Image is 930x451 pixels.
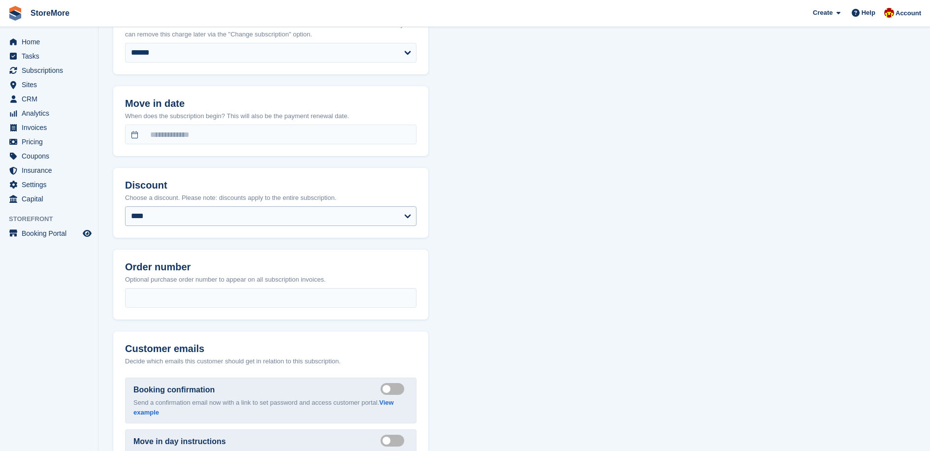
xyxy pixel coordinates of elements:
a: menu [5,226,93,240]
img: stora-icon-8386f47178a22dfd0bd8f6a31ec36ba5ce8667c1dd55bd0f319d3a0aa187defe.svg [8,6,23,21]
label: Send booking confirmation email [381,388,408,389]
span: Help [862,8,875,18]
a: menu [5,35,93,49]
a: menu [5,92,93,106]
span: Coupons [22,149,81,163]
a: menu [5,192,93,206]
span: Storefront [9,214,98,224]
a: menu [5,121,93,134]
h2: Customer emails [125,343,417,354]
a: menu [5,106,93,120]
span: Tasks [22,49,81,63]
span: Pricing [22,135,81,149]
span: Invoices [22,121,81,134]
a: menu [5,64,93,77]
a: Preview store [81,227,93,239]
p: Send a confirmation email now with a link to set password and access customer portal. [133,398,408,417]
a: StoreMore [27,5,73,21]
span: Capital [22,192,81,206]
span: Create [813,8,833,18]
p: Decide which emails this customer should get in relation to this subscription. [125,356,417,366]
label: Booking confirmation [133,384,215,396]
p: Choose a discount. Please note: discounts apply to the entire subscription. [125,193,417,203]
a: View example [133,399,394,416]
p: When does the subscription begin? This will also be the payment renewal date. [125,111,417,121]
span: Settings [22,178,81,192]
a: menu [5,78,93,92]
a: menu [5,135,93,149]
a: menu [5,149,93,163]
a: menu [5,49,93,63]
span: Analytics [22,106,81,120]
span: Insurance [22,163,81,177]
span: CRM [22,92,81,106]
span: Sites [22,78,81,92]
a: menu [5,163,93,177]
label: Send move in day email [381,440,408,441]
span: Booking Portal [22,226,81,240]
p: Optional purchase order number to appear on all subscription invoices. [125,275,417,285]
span: Subscriptions [22,64,81,77]
h2: Move in date [125,98,417,109]
label: Move in day instructions [133,436,226,448]
img: Store More Team [884,8,894,18]
span: Home [22,35,81,49]
h2: Discount [125,180,417,191]
span: Account [896,8,921,18]
a: menu [5,178,93,192]
h2: Order number [125,261,417,273]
